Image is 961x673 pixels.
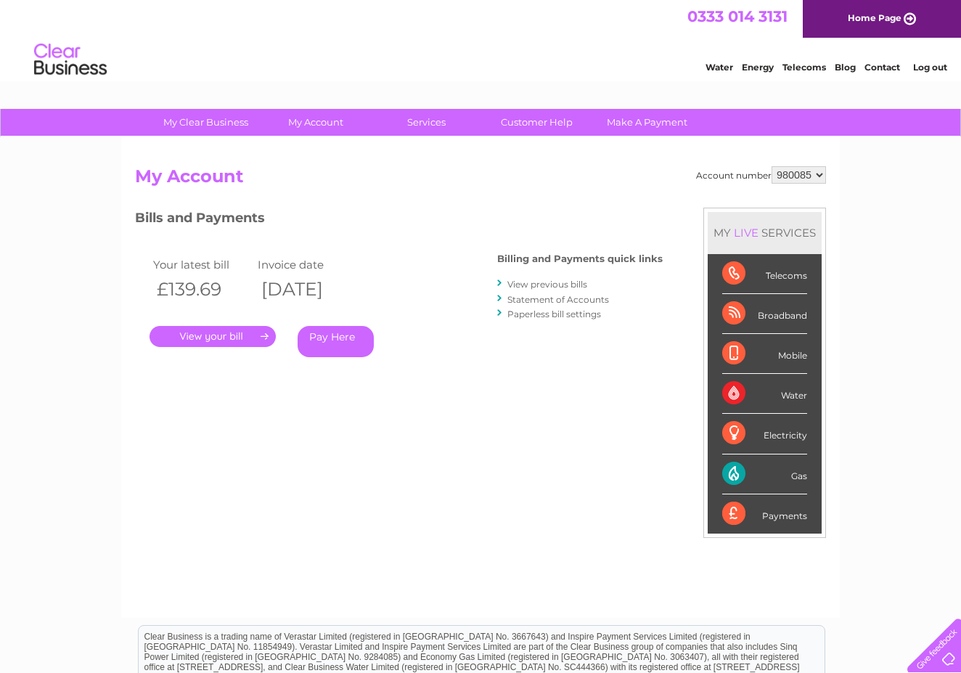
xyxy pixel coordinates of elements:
a: Customer Help [477,109,597,136]
h4: Billing and Payments quick links [497,253,663,264]
a: Make A Payment [587,109,707,136]
a: Pay Here [298,326,374,357]
img: logo.png [33,38,107,82]
div: Account number [696,166,826,184]
a: View previous bills [507,279,587,290]
div: Broadband [722,294,807,334]
a: Energy [742,62,774,73]
a: Log out [913,62,947,73]
a: 0333 014 3131 [687,7,788,25]
h3: Bills and Payments [135,208,663,233]
th: [DATE] [254,274,359,304]
div: Electricity [722,414,807,454]
div: LIVE [731,226,761,240]
div: Gas [722,454,807,494]
div: Telecoms [722,254,807,294]
a: My Account [256,109,376,136]
a: Telecoms [782,62,826,73]
a: Contact [864,62,900,73]
a: . [150,326,276,347]
a: Statement of Accounts [507,294,609,305]
a: Paperless bill settings [507,309,601,319]
a: My Clear Business [146,109,266,136]
a: Water [706,62,733,73]
div: Mobile [722,334,807,374]
td: Invoice date [254,255,359,274]
div: Payments [722,494,807,534]
h2: My Account [135,166,826,194]
a: Services [367,109,486,136]
td: Your latest bill [150,255,254,274]
div: MY SERVICES [708,212,822,253]
div: Water [722,374,807,414]
th: £139.69 [150,274,254,304]
a: Blog [835,62,856,73]
div: Clear Business is a trading name of Verastar Limited (registered in [GEOGRAPHIC_DATA] No. 3667643... [139,8,825,70]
